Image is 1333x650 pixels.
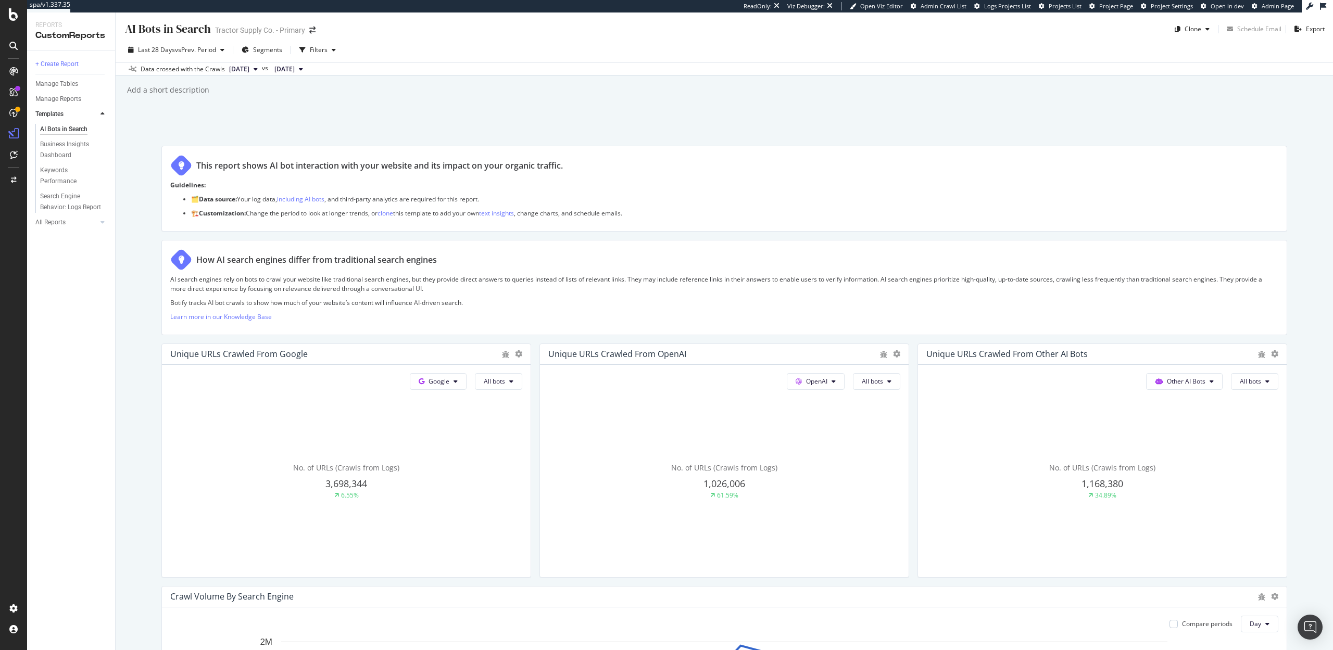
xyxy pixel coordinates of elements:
div: Templates [35,109,64,120]
button: Last 28 DaysvsPrev. Period [124,42,229,58]
p: Botify tracks AI bot crawls to show how much of your website’s content will influence AI-driven s... [170,298,1278,307]
div: bug [879,351,888,358]
a: Project Settings [1141,2,1193,10]
button: [DATE] [225,63,262,75]
span: All bots [862,377,883,386]
div: Reports [35,21,107,30]
div: Unique URLs Crawled from Other AI BotsOther AI BotsAll botsNo. of URLs (Crawls from Logs)1,168,38... [917,343,1287,578]
a: Admin Page [1252,2,1294,10]
button: Schedule Email [1223,21,1281,37]
div: Data crossed with the Crawls [141,65,225,74]
div: All Reports [35,217,66,228]
button: Export [1290,21,1325,37]
button: All bots [1231,373,1278,390]
div: Schedule Email [1237,24,1281,33]
a: including AI bots [277,195,324,203]
a: Manage Reports [35,94,108,105]
span: No. of URLs (Crawls from Logs) [671,463,777,473]
p: 🏗️ Change the period to look at longer trends, or this template to add your own , change charts, ... [191,209,1278,218]
div: arrow-right-arrow-left [309,27,316,34]
span: Google [429,377,449,386]
span: Last 28 Days [138,45,175,54]
span: All bots [1240,377,1261,386]
div: Search Engine Behavior: Logs Report [40,191,102,213]
a: Manage Tables [35,79,108,90]
div: AI Bots in Search [124,21,211,37]
div: AI Bots in Search [40,124,87,135]
a: AI Bots in Search [40,124,108,135]
span: vs [262,63,270,73]
a: Open in dev [1201,2,1244,10]
a: Learn more in our Knowledge Base [170,312,272,321]
span: No. of URLs (Crawls from Logs) [1049,463,1155,473]
strong: Customization: [199,209,246,218]
button: Other AI Bots [1146,373,1223,390]
a: Logs Projects List [974,2,1031,10]
div: How AI search engines differ from traditional search enginesAI search engines rely on bots to cra... [161,240,1287,335]
span: Segments [253,45,282,54]
span: Other AI Bots [1167,377,1205,386]
div: Compare periods [1182,619,1233,628]
span: No. of URLs (Crawls from Logs) [293,463,399,473]
button: Filters [295,42,340,58]
div: bug [1257,593,1266,601]
a: Project Page [1089,2,1133,10]
a: Templates [35,109,97,120]
div: Manage Tables [35,79,78,90]
div: Add a short description [126,85,209,95]
div: 61.59% [717,491,738,500]
div: Unique URLs Crawled from OpenAI [548,349,686,359]
button: Clone [1171,21,1214,37]
p: 🗂️ Your log data, , and third-party analytics are required for this report. [191,195,1278,203]
span: Open in dev [1211,2,1244,10]
a: Projects List [1039,2,1082,10]
div: 6.55% [341,491,359,500]
div: Clone [1185,24,1201,33]
div: Open Intercom Messenger [1298,615,1323,640]
a: Search Engine Behavior: Logs Report [40,191,108,213]
a: Keywords Performance [40,165,108,187]
div: Export [1306,24,1325,33]
span: Project Page [1099,2,1133,10]
a: text insights [479,209,514,218]
span: Projects List [1049,2,1082,10]
a: All Reports [35,217,97,228]
span: All bots [484,377,505,386]
button: All bots [475,373,522,390]
span: 1,026,006 [703,477,745,490]
div: Keywords Performance [40,165,98,187]
span: 1,168,380 [1082,477,1123,490]
a: clone [378,209,393,218]
div: This report shows AI bot interaction with your website and its impact on your organic traffic.Gui... [161,146,1287,232]
span: Day [1250,619,1261,628]
div: bug [501,351,510,358]
div: Unique URLs Crawled from OpenAIOpenAIAll botsNo. of URLs (Crawls from Logs)1,026,00661.59% [539,343,909,578]
button: Day [1241,616,1278,632]
p: AI search engines rely on bots to crawl your website like traditional search engines, but they pr... [170,275,1278,292]
a: + Create Report [35,59,108,70]
div: bug [1257,351,1266,358]
div: Tractor Supply Co. - Primary [215,25,305,35]
span: Open Viz Editor [860,2,903,10]
span: vs Prev. Period [175,45,216,54]
div: This report shows AI bot interaction with your website and its impact on your organic traffic. [196,160,563,172]
button: OpenAI [787,373,845,390]
button: [DATE] [270,63,307,75]
span: Admin Page [1262,2,1294,10]
a: Admin Crawl List [911,2,966,10]
span: 2025 Sep. 15th [229,65,249,74]
div: Viz Debugger: [787,2,825,10]
button: All bots [853,373,900,390]
strong: Guidelines: [170,181,206,189]
div: ReadOnly: [744,2,772,10]
span: 2025 Aug. 18th [274,65,295,74]
text: 2M [260,637,272,647]
button: Google [410,373,467,390]
div: Unique URLs Crawled from Other AI Bots [926,349,1088,359]
button: Segments [237,42,286,58]
div: How AI search engines differ from traditional search engines [196,254,437,266]
div: Unique URLs Crawled from Google [170,349,308,359]
div: Manage Reports [35,94,81,105]
div: Unique URLs Crawled from GoogleGoogleAll botsNo. of URLs (Crawls from Logs)3,698,3446.55% [161,343,531,578]
div: CustomReports [35,30,107,42]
